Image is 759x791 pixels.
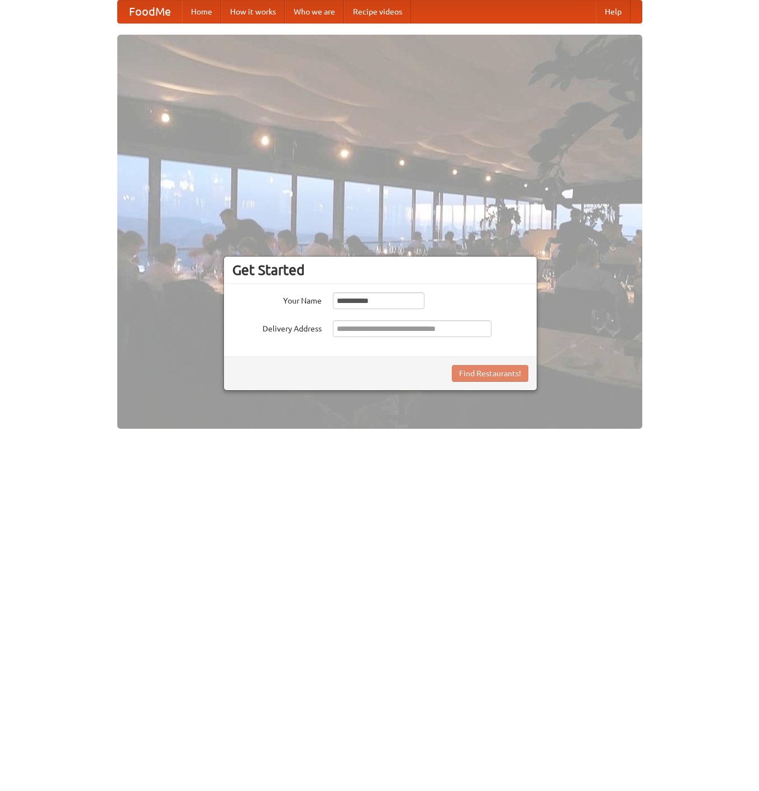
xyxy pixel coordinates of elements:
[182,1,221,23] a: Home
[285,1,344,23] a: Who we are
[118,1,182,23] a: FoodMe
[596,1,631,23] a: Help
[232,320,322,334] label: Delivery Address
[232,262,528,278] h3: Get Started
[452,365,528,382] button: Find Restaurants!
[221,1,285,23] a: How it works
[344,1,411,23] a: Recipe videos
[232,292,322,306] label: Your Name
